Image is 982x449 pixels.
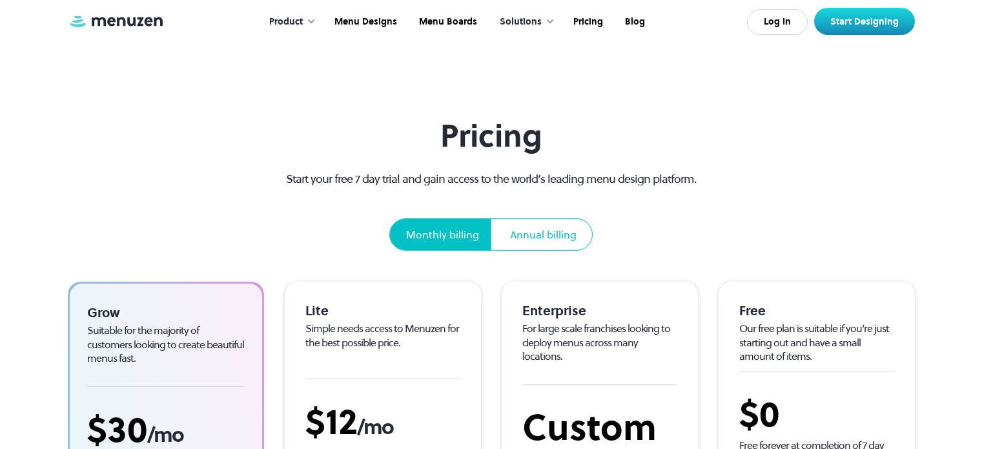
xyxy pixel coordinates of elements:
div: Suitable for the majority of customers looking to create beautiful menus fast. [87,324,245,366]
a: Menu Boards [407,2,487,42]
a: Pricing [561,2,613,42]
span: /mo [147,421,183,449]
div: Free [739,302,894,319]
div: For large scale franchises looking to deploy menus across many locations. [522,322,677,364]
div: Grow [87,304,245,321]
div: Solutions [487,2,561,42]
a: Start Designing [814,8,915,35]
a: Log In [747,9,808,35]
div: Simple needs access to Menuzen for the best possible price. [305,322,460,350]
div: Product [256,2,322,42]
div: Monthly billing [406,227,479,242]
div: $0 [739,392,894,435]
div: Product [269,15,303,29]
div: Annual billing [510,227,577,242]
div: Solutions [500,15,542,29]
div: $ [305,400,460,443]
p: Start your free 7 day trial and gain access to the world’s leading menu design platform. [263,170,719,187]
div: Custom [522,406,677,449]
a: Menu Designs [322,2,407,42]
div: Enterprise [522,302,677,319]
a: Blog [613,2,655,42]
span: /mo [357,413,393,441]
div: Lite [305,302,460,319]
span: 12 [325,397,357,446]
div: Our free plan is suitable if you’re just starting out and have a small amount of items. [739,322,894,364]
h1: Pricing [263,118,719,154]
